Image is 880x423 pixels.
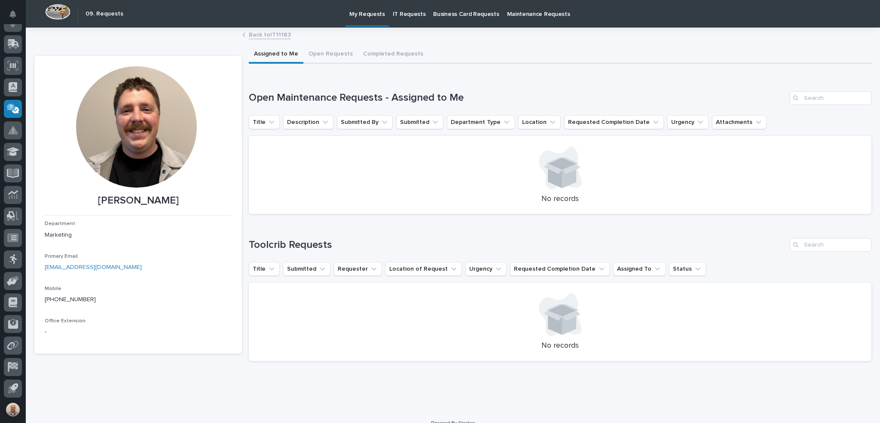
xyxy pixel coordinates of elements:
[396,115,443,129] button: Submitted
[249,92,786,104] h1: Open Maintenance Requests - Assigned to Me
[564,115,664,129] button: Requested Completion Date
[45,264,142,270] a: [EMAIL_ADDRESS][DOMAIN_NAME]
[4,401,22,419] button: users-avatar
[283,262,330,276] button: Submitted
[249,29,291,39] a: Back toIT11183
[45,327,232,337] p: -
[259,341,861,351] p: No records
[669,262,706,276] button: Status
[447,115,515,129] button: Department Type
[259,195,861,204] p: No records
[4,5,22,23] button: Notifications
[334,262,382,276] button: Requester
[45,195,232,207] p: [PERSON_NAME]
[510,262,610,276] button: Requested Completion Date
[45,286,61,291] span: Mobile
[790,91,871,105] input: Search
[45,231,232,240] p: Marketing
[613,262,666,276] button: Assigned To
[45,221,75,226] span: Department
[385,262,462,276] button: Location of Request
[518,115,561,129] button: Location
[303,46,358,64] button: Open Requests
[45,254,78,259] span: Primary Email
[11,10,22,24] div: Notifications
[45,4,70,20] img: Workspace Logo
[358,46,428,64] button: Completed Requests
[249,239,786,251] h1: Toolcrib Requests
[465,262,507,276] button: Urgency
[45,296,96,303] a: [PHONE_NUMBER]
[712,115,767,129] button: Attachments
[249,46,303,64] button: Assigned to Me
[249,262,280,276] button: Title
[790,238,871,252] input: Search
[45,318,86,324] span: Office Extension
[667,115,709,129] button: Urgency
[283,115,333,129] button: Description
[337,115,393,129] button: Submitted By
[249,115,280,129] button: Title
[86,10,123,18] h2: 09. Requests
